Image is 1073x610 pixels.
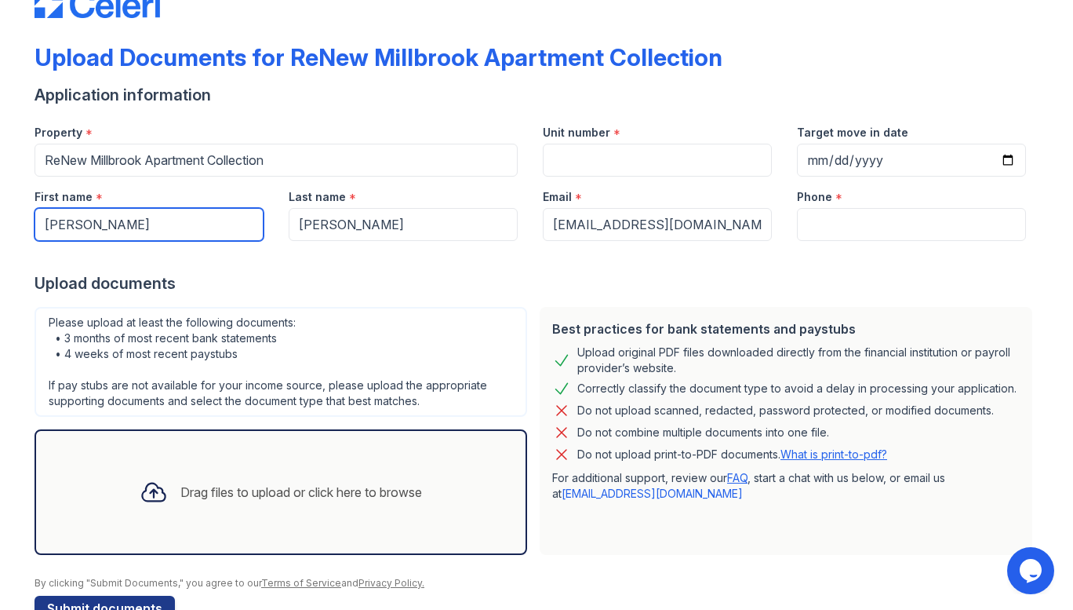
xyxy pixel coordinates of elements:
[577,447,887,462] p: Do not upload print-to-PDF documents.
[780,447,887,461] a: What is print-to-pdf?
[180,483,422,502] div: Drag files to upload or click here to browse
[358,577,424,589] a: Privacy Policy.
[552,320,1020,338] div: Best practices for bank statements and paystubs
[797,125,908,141] label: Target move in date
[289,189,346,205] label: Last name
[577,379,1017,398] div: Correctly classify the document type to avoid a delay in processing your application.
[577,423,829,442] div: Do not combine multiple documents into one file.
[552,470,1020,502] p: For additional support, review our , start a chat with us below, or email us at
[35,307,527,417] div: Please upload at least the following documents: • 3 months of most recent bank statements • 4 wee...
[261,577,341,589] a: Terms of Service
[543,189,572,205] label: Email
[35,43,722,71] div: Upload Documents for ReNew Millbrook Apartment Collection
[577,401,994,420] div: Do not upload scanned, redacted, password protected, or modified documents.
[35,189,93,205] label: First name
[35,84,1038,106] div: Application information
[797,189,832,205] label: Phone
[543,125,610,141] label: Unit number
[1007,547,1057,594] iframe: chat widget
[727,471,747,484] a: FAQ
[562,487,743,500] a: [EMAIL_ADDRESS][DOMAIN_NAME]
[35,577,1038,590] div: By clicking "Submit Documents," you agree to our and
[35,272,1038,294] div: Upload documents
[577,345,1020,376] div: Upload original PDF files downloaded directly from the financial institution or payroll provider’...
[35,125,82,141] label: Property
